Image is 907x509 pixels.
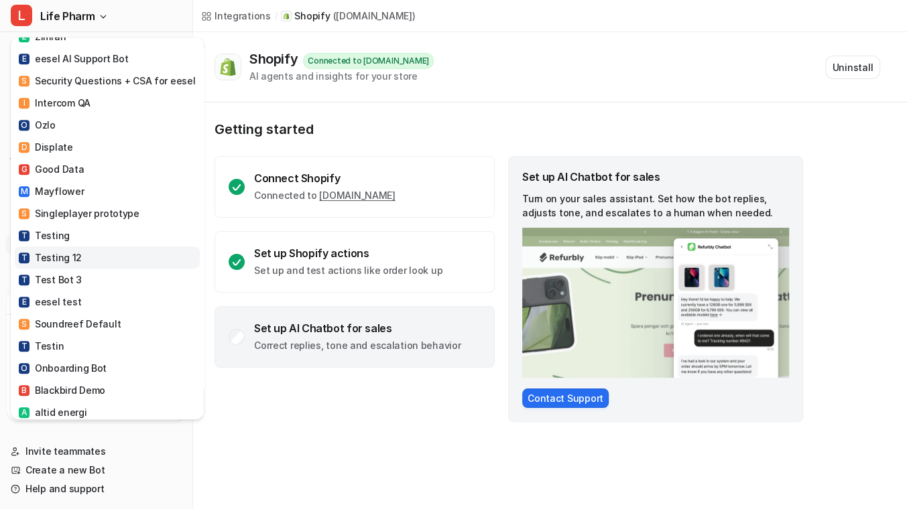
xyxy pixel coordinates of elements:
[19,385,29,396] span: B
[19,275,29,285] span: T
[19,54,29,64] span: E
[19,297,29,307] span: E
[19,252,29,263] span: T
[19,407,29,418] span: A
[19,317,121,331] div: Soundreef Default
[19,230,29,241] span: T
[19,208,29,219] span: S
[11,38,204,419] div: LLife Pharm
[19,361,107,375] div: Onboarding Bot
[19,363,29,374] span: O
[19,250,82,265] div: Testing 12
[19,164,29,175] span: G
[11,5,32,26] span: L
[19,186,29,197] span: M
[19,118,56,132] div: Ozlo
[19,228,70,242] div: Testing
[19,162,84,176] div: Good Data
[19,142,29,153] span: D
[19,120,29,131] span: O
[19,383,105,397] div: Blackbird Demo
[19,339,64,353] div: Testin
[19,319,29,330] span: S
[19,341,29,352] span: T
[19,273,82,287] div: Test Bot 3
[40,7,95,25] span: Life Pharm
[19,184,84,198] div: Mayflower
[19,295,81,309] div: eesel test
[19,96,90,110] div: Intercom QA
[19,206,139,220] div: Singleplayer prototype
[19,52,128,66] div: eesel AI Support Bot
[19,98,29,108] span: I
[19,76,29,86] span: S
[19,74,195,88] div: Security Questions + CSA for eesel
[19,405,87,419] div: altid energi
[19,140,73,154] div: Displate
